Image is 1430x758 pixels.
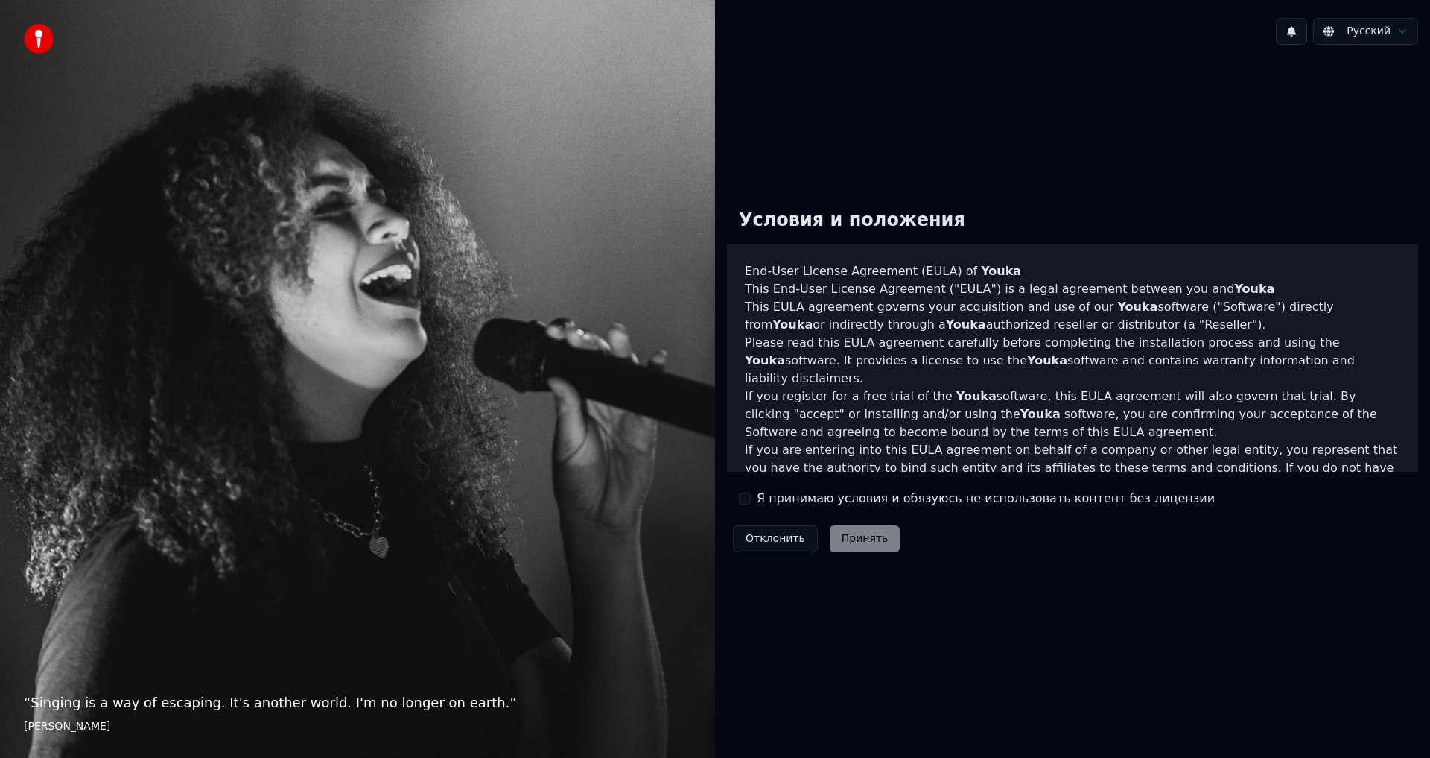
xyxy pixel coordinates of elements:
[1020,407,1061,421] span: Youka
[946,318,986,332] span: Youka
[772,318,813,332] span: Youka
[956,389,997,403] span: Youka
[745,441,1400,513] p: If you are entering into this EULA agreement on behalf of a company or other legal entity, you re...
[745,388,1400,441] p: If you register for a free trial of the software, this EULA agreement will also govern that trial...
[727,197,977,244] div: Условия и положения
[733,525,818,552] button: Отклонить
[24,24,54,54] img: youka
[1027,353,1067,367] span: Youka
[745,280,1400,298] p: This End-User License Agreement ("EULA") is a legal agreement between you and
[1234,282,1274,296] span: Youka
[745,334,1400,388] p: Please read this EULA agreement carefully before completing the installation process and using th...
[745,353,785,367] span: Youka
[24,719,691,734] footer: [PERSON_NAME]
[757,490,1215,508] label: Я принимаю условия и обязуюсь не использовать контент без лицензии
[981,264,1021,278] span: Youka
[745,298,1400,334] p: This EULA agreement governs your acquisition and use of our software ("Software") directly from o...
[1117,300,1157,314] span: Youka
[24,692,691,713] p: “ Singing is a way of escaping. It's another world. I'm no longer on earth. ”
[745,262,1400,280] h3: End-User License Agreement (EULA) of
